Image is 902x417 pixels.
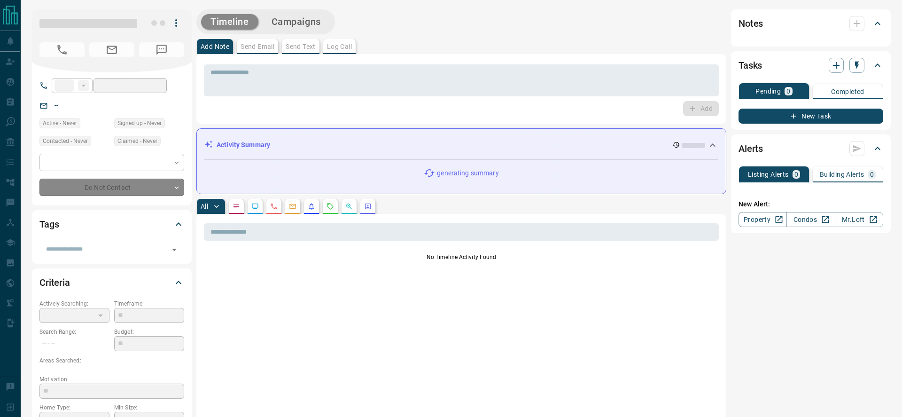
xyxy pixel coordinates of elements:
p: 0 [870,171,874,178]
svg: Requests [327,203,334,210]
p: Motivation: [39,375,184,384]
div: Tasks [739,54,883,77]
div: Alerts [739,137,883,160]
p: Completed [831,88,864,95]
svg: Listing Alerts [308,203,315,210]
button: New Task [739,109,883,124]
svg: Emails [289,203,296,210]
p: generating summary [437,168,498,178]
p: All [201,203,208,210]
div: Notes [739,12,883,35]
p: 0 [794,171,798,178]
button: Campaigns [262,14,330,30]
p: Listing Alerts [748,171,789,178]
p: No Timeline Activity Found [204,253,719,261]
p: Min Size: [114,403,184,412]
span: No Number [39,42,85,57]
svg: Opportunities [345,203,353,210]
svg: Lead Browsing Activity [251,203,259,210]
div: Do Not Contact [39,179,184,196]
p: New Alert: [739,199,883,209]
p: Home Type: [39,403,109,412]
div: Tags [39,213,184,236]
svg: Calls [270,203,278,210]
p: Activity Summary [217,140,270,150]
span: No Email [89,42,134,57]
p: Areas Searched: [39,356,184,365]
span: Claimed - Never [117,136,157,146]
p: 0 [786,88,790,94]
p: Add Note [201,43,229,50]
svg: Notes [233,203,240,210]
a: Condos [786,212,835,227]
p: Search Range: [39,328,109,336]
div: Activity Summary [204,136,718,154]
a: -- [54,102,58,109]
h2: Alerts [739,141,763,156]
button: Timeline [201,14,258,30]
a: Mr.Loft [835,212,883,227]
h2: Tags [39,217,59,232]
span: No Number [139,42,184,57]
p: Pending [755,88,781,94]
a: Property [739,212,787,227]
p: Timeframe: [114,299,184,308]
p: Building Alerts [820,171,864,178]
button: Open [168,243,181,256]
h2: Notes [739,16,763,31]
span: Active - Never [43,118,77,128]
svg: Agent Actions [364,203,372,210]
p: Actively Searching: [39,299,109,308]
span: Signed up - Never [117,118,162,128]
p: -- - -- [39,336,109,352]
p: Budget: [114,328,184,336]
span: Contacted - Never [43,136,88,146]
h2: Criteria [39,275,70,290]
h2: Tasks [739,58,762,73]
div: Criteria [39,271,184,294]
